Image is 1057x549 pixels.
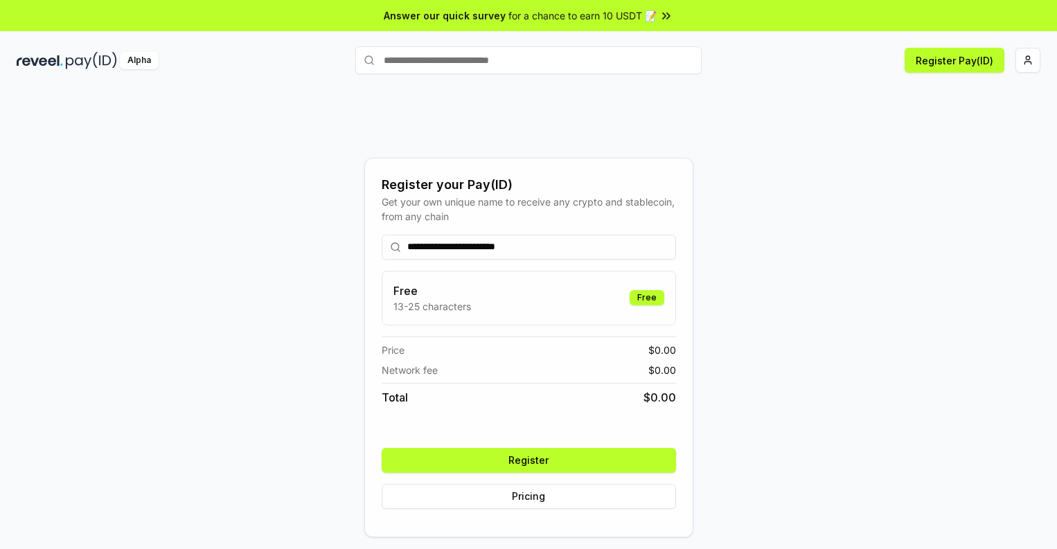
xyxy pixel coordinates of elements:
[643,389,676,406] span: $ 0.00
[66,52,117,69] img: pay_id
[393,299,471,314] p: 13-25 characters
[382,195,676,224] div: Get your own unique name to receive any crypto and stablecoin, from any chain
[508,8,657,23] span: for a chance to earn 10 USDT 📝
[382,363,438,377] span: Network fee
[382,175,676,195] div: Register your Pay(ID)
[382,389,408,406] span: Total
[648,343,676,357] span: $ 0.00
[120,52,159,69] div: Alpha
[648,363,676,377] span: $ 0.00
[382,343,405,357] span: Price
[382,448,676,473] button: Register
[393,282,471,299] h3: Free
[382,484,676,509] button: Pricing
[384,8,506,23] span: Answer our quick survey
[905,48,1004,73] button: Register Pay(ID)
[17,52,63,69] img: reveel_dark
[630,290,664,305] div: Free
